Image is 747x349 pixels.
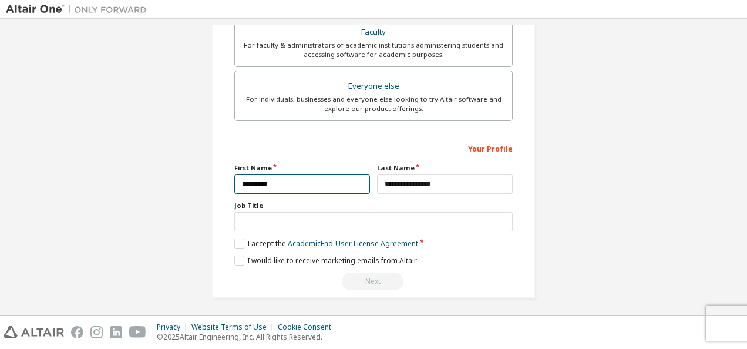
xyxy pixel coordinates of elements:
[110,326,122,338] img: linkedin.svg
[234,139,513,157] div: Your Profile
[242,24,505,41] div: Faculty
[242,78,505,95] div: Everyone else
[234,273,513,290] div: Read and acccept EULA to continue
[377,163,513,173] label: Last Name
[129,326,146,338] img: youtube.svg
[157,323,191,332] div: Privacy
[191,323,278,332] div: Website Terms of Use
[234,239,418,249] label: I accept the
[278,323,338,332] div: Cookie Consent
[242,41,505,59] div: For faculty & administrators of academic institutions administering students and accessing softwa...
[234,256,417,266] label: I would like to receive marketing emails from Altair
[90,326,103,338] img: instagram.svg
[288,239,418,249] a: Academic End-User License Agreement
[157,332,338,342] p: © 2025 Altair Engineering, Inc. All Rights Reserved.
[234,201,513,210] label: Job Title
[6,4,153,15] img: Altair One
[71,326,83,338] img: facebook.svg
[4,326,64,338] img: altair_logo.svg
[234,163,370,173] label: First Name
[242,95,505,113] div: For individuals, businesses and everyone else looking to try Altair software and explore our prod...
